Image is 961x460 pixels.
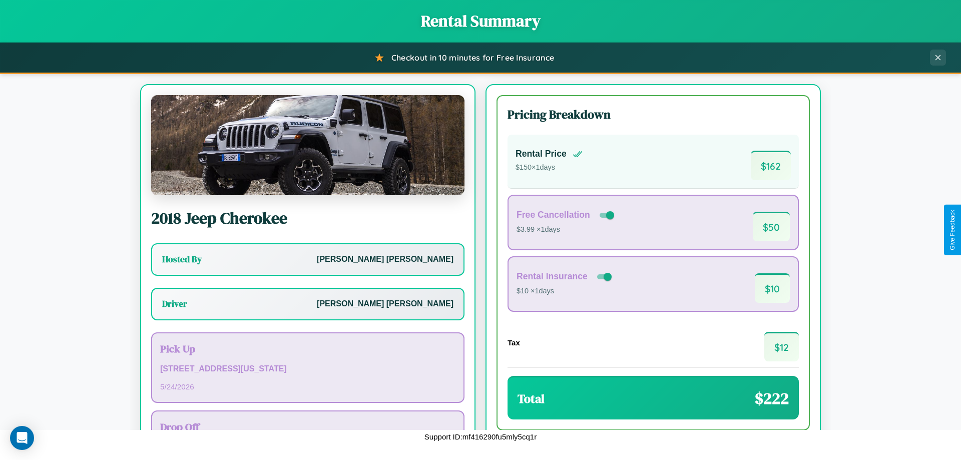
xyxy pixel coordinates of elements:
p: [PERSON_NAME] [PERSON_NAME] [317,252,453,267]
img: Jeep Cherokee [151,95,464,195]
span: $ 10 [755,273,790,303]
p: $ 150 × 1 days [516,161,583,174]
div: Open Intercom Messenger [10,426,34,450]
span: $ 162 [751,151,791,180]
h3: Drop Off [160,419,455,434]
h4: Free Cancellation [517,210,590,220]
h3: Pricing Breakdown [508,106,799,123]
span: $ 50 [753,212,790,241]
span: $ 12 [764,332,799,361]
h4: Tax [508,338,520,347]
div: Give Feedback [949,210,956,250]
p: $3.99 × 1 days [517,223,616,236]
p: 5 / 24 / 2026 [160,380,455,393]
h4: Rental Insurance [517,271,588,282]
p: [STREET_ADDRESS][US_STATE] [160,362,455,376]
p: $10 × 1 days [517,285,614,298]
h3: Pick Up [160,341,455,356]
span: $ 222 [755,387,789,409]
p: Support ID: mf416290fu5mly5cq1r [424,430,537,443]
span: Checkout in 10 minutes for Free Insurance [391,53,554,63]
h1: Rental Summary [10,10,951,32]
h3: Driver [162,298,187,310]
h2: 2018 Jeep Cherokee [151,207,464,229]
h3: Hosted By [162,253,202,265]
p: [PERSON_NAME] [PERSON_NAME] [317,297,453,311]
h3: Total [518,390,545,407]
h4: Rental Price [516,149,567,159]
